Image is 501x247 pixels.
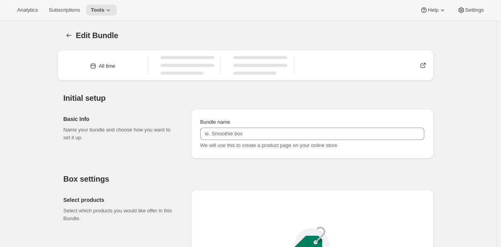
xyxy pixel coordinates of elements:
[99,62,115,70] div: All time
[453,5,489,16] button: Settings
[200,128,424,140] input: ie. Smoothie box
[415,5,451,16] button: Help
[44,5,85,16] button: Subscriptions
[200,142,337,148] span: We will use this to create a product page on your online store
[64,207,178,222] p: Select which products you would like offer in this Bundle.
[49,7,80,13] span: Subscriptions
[12,5,42,16] button: Analytics
[64,93,434,103] h2: Initial setup
[64,196,178,204] h2: Select products
[76,31,118,40] span: Edit Bundle
[200,119,230,125] span: Bundle name
[465,7,484,13] span: Settings
[64,115,178,123] h2: Basic Info
[64,30,74,41] button: Bundles
[428,7,438,13] span: Help
[86,5,117,16] button: Tools
[91,7,104,13] span: Tools
[64,126,178,142] p: Name your bundle and choose how you want to set it up.
[64,174,434,184] h2: Box settings
[17,7,38,13] span: Analytics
